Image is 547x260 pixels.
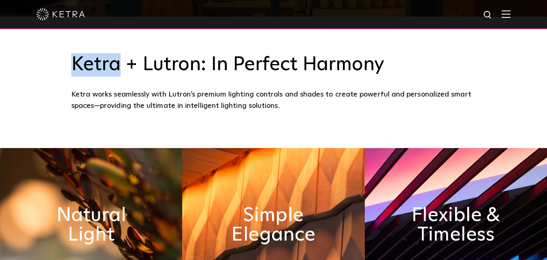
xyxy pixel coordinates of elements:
[71,89,476,112] div: Ketra works seamlessly with Lutron’s premium lighting controls and shades to create powerful and ...
[46,206,137,245] h2: Natural Light
[228,206,319,245] h2: Simple Elegance
[36,8,85,20] img: ketra-logo-2019-white
[71,53,476,77] h3: Ketra + Lutron: In Perfect Harmony
[483,10,493,20] img: search icon
[502,10,511,18] img: Hamburger%20Nav.svg
[410,206,501,245] h2: Flexible & Timeless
